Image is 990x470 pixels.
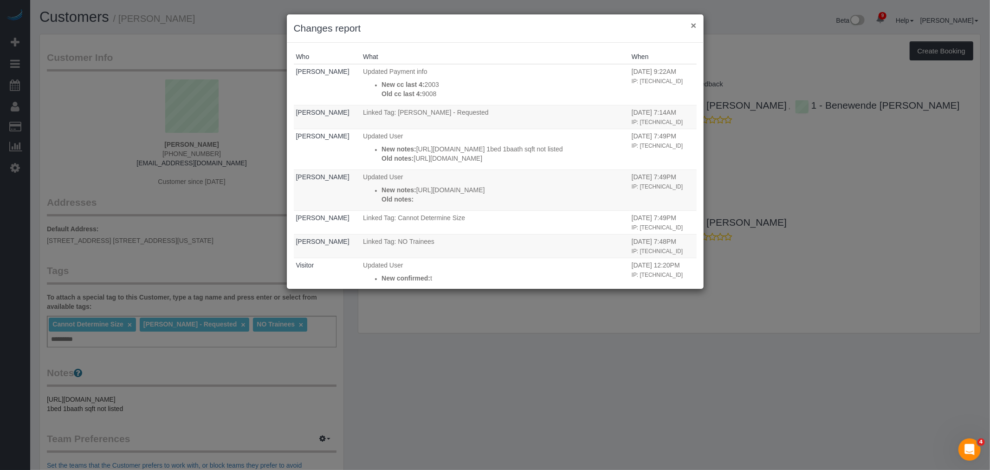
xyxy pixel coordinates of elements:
[632,78,683,85] hm-ph: IP: [TECHNICAL_ID]
[382,274,430,282] strong: New confirmed:
[361,129,629,170] td: What
[382,155,414,162] strong: Old notes:
[363,109,489,116] span: Linked Tag: [PERSON_NAME] - Requested
[361,64,629,105] td: What
[296,68,349,75] a: [PERSON_NAME]
[629,210,697,234] td: When
[294,50,361,64] th: Who
[632,248,683,255] small: IP: [TECHNICAL_ID]
[296,173,349,181] a: [PERSON_NAME]
[296,109,349,116] a: [PERSON_NAME]
[632,143,683,149] small: IP: [TECHNICAL_ID]
[977,438,985,446] span: 4
[363,68,427,75] span: Updated Payment info
[382,274,627,283] p: t
[382,89,627,98] p: 9008
[629,258,697,299] td: When
[294,170,361,210] td: Who
[382,80,627,89] p: 2003
[361,234,629,258] td: What
[382,144,627,154] p: [URL][DOMAIN_NAME] 1bed 1baath sqft not listed
[361,210,629,234] td: What
[363,132,403,140] span: Updated User
[361,258,629,299] td: What
[629,105,697,129] td: When
[294,234,361,258] td: Who
[382,186,416,194] strong: New notes:
[382,90,422,98] strong: Old cc last 4:
[632,224,683,231] small: IP: [TECHNICAL_ID]
[296,238,349,245] a: [PERSON_NAME]
[361,170,629,210] td: What
[363,238,434,245] span: Linked Tag: NO Trainees
[361,105,629,129] td: What
[361,50,629,64] th: What
[382,196,414,203] strong: Old notes:
[382,185,627,195] p: [URL][DOMAIN_NAME]
[294,105,361,129] td: Who
[382,145,416,153] strong: New notes:
[296,261,314,269] a: Visitor
[691,20,696,30] button: ×
[294,64,361,105] td: Who
[958,438,981,461] iframe: Intercom live chat
[363,173,403,181] span: Updated User
[629,64,697,105] td: When
[294,21,697,35] h3: Changes report
[294,210,361,234] td: Who
[629,50,697,64] th: When
[632,183,683,190] small: IP: [TECHNICAL_ID]
[629,170,697,210] td: When
[629,129,697,170] td: When
[296,132,349,140] a: [PERSON_NAME]
[363,214,465,222] span: Linked Tag: Cannot Determine Size
[296,214,349,222] a: [PERSON_NAME]
[363,261,403,269] span: Updated User
[629,234,697,258] td: When
[294,258,361,299] td: Who
[632,272,683,278] small: IP: [TECHNICAL_ID]
[632,119,683,125] small: IP: [TECHNICAL_ID]
[382,81,425,88] strong: New cc last 4:
[382,154,627,163] p: [URL][DOMAIN_NAME]
[294,129,361,170] td: Who
[287,14,704,289] sui-modal: Changes report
